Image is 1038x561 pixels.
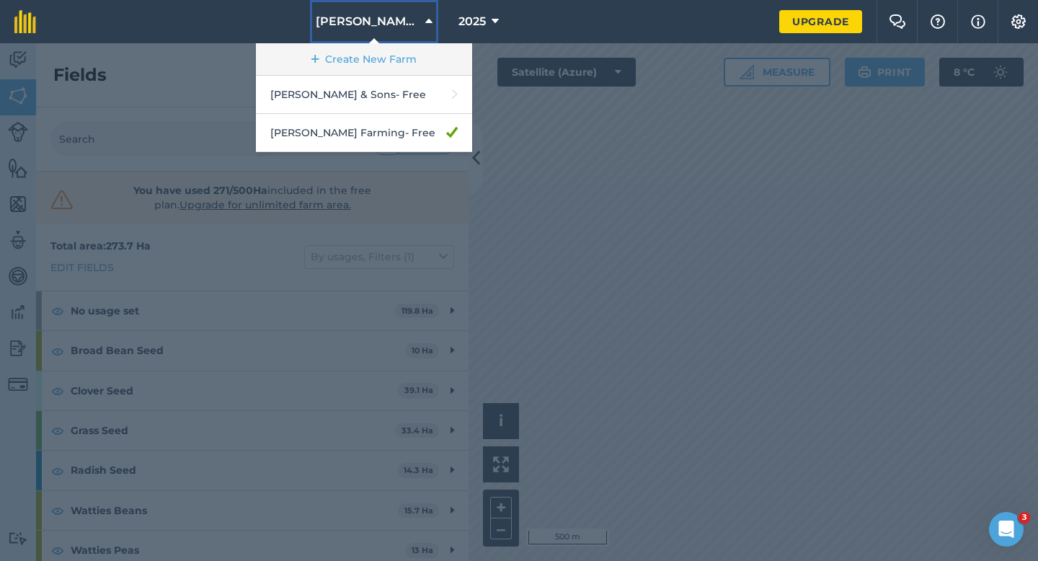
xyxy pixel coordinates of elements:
a: [PERSON_NAME] & Sons- Free [256,76,472,114]
span: [PERSON_NAME] Farming [316,13,420,30]
iframe: Intercom live chat [989,512,1024,547]
span: 3 [1019,512,1030,524]
img: svg+xml;base64,PHN2ZyB4bWxucz0iaHR0cDovL3d3dy53My5vcmcvMjAwMC9zdmciIHdpZHRoPSIxNyIgaGVpZ2h0PSIxNy... [971,13,985,30]
img: fieldmargin Logo [14,10,36,33]
img: Two speech bubbles overlapping with the left bubble in the forefront [889,14,906,29]
span: 2025 [458,13,486,30]
img: A cog icon [1010,14,1027,29]
a: Upgrade [779,10,862,33]
a: [PERSON_NAME] Farming- Free [256,114,472,152]
a: Create New Farm [256,43,472,76]
img: A question mark icon [929,14,946,29]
